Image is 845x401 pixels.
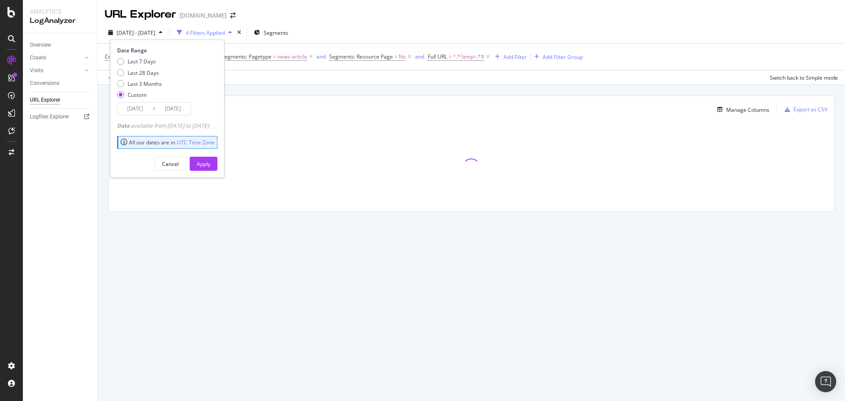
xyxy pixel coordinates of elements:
div: Cancel [162,160,179,168]
a: Visits [30,66,82,75]
div: Last 3 Months [128,80,162,88]
div: Add Filter [503,53,527,61]
div: URL Explorer [105,7,176,22]
div: Switch back to Simple mode [770,74,838,81]
button: and [415,52,424,61]
div: Logfiles Explorer [30,112,69,121]
span: Full URL [428,53,447,60]
a: Conversions [30,79,91,88]
div: Export as CSV [794,106,827,113]
div: Overview [30,40,51,50]
div: Open Intercom Messenger [815,371,836,392]
a: Overview [30,40,91,50]
div: Crawls [30,53,46,63]
div: and [316,53,326,60]
span: No [399,51,406,63]
div: arrow-right-arrow-left [230,12,235,18]
div: Apply [197,160,210,168]
span: Crawls: Count On Period By Google [105,53,191,60]
div: LogAnalyzer [30,16,90,26]
button: Apply [190,157,217,171]
span: ^.*?amp=.*$ [453,51,484,63]
button: [DATE] - [DATE] [105,26,166,40]
div: times [235,28,243,37]
button: and [316,52,326,61]
button: Apply [105,70,130,85]
div: Manage Columns [726,106,769,114]
button: Export as CSV [781,103,827,117]
a: Crawls [30,53,82,63]
div: [DOMAIN_NAME] [180,11,227,20]
div: Last 28 Days [128,69,159,77]
input: Start Date [118,103,153,115]
div: All our dates are in [121,139,215,146]
button: Segments [250,26,292,40]
button: Manage Columns [714,104,769,115]
div: 4 Filters Applied [186,29,225,37]
div: available from [DATE] to [DATE] [117,122,209,129]
span: news-article [277,51,307,63]
button: Cancel [154,157,186,171]
button: Add Filter [492,52,527,62]
button: 4 Filters Applied [173,26,235,40]
a: Logfiles Explorer [30,112,91,121]
div: Last 7 Days [128,58,156,65]
span: = [273,53,276,60]
span: = [448,53,452,60]
input: End Date [155,103,191,115]
button: Switch back to Simple mode [766,70,838,85]
a: URL Explorer [30,96,91,105]
span: Segments: Pagetype [221,53,272,60]
span: Segments [264,29,288,37]
div: Last 28 Days [117,69,162,77]
div: Visits [30,66,43,75]
div: Analytics [30,7,90,16]
button: Add Filter Group [531,52,583,62]
div: Custom [117,91,162,99]
div: Last 7 Days [117,58,162,65]
span: = [394,53,397,60]
div: Add Filter Group [543,53,583,61]
div: Date Range [117,47,215,54]
span: Data [117,122,131,129]
a: UTC Time Zone [177,139,215,146]
div: Conversions [30,79,59,88]
div: Custom [128,91,147,99]
div: and [415,53,424,60]
div: Last 3 Months [117,80,162,88]
span: [DATE] - [DATE] [117,29,155,37]
div: URL Explorer [30,96,60,105]
span: Segments: Resource Page [329,53,393,60]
